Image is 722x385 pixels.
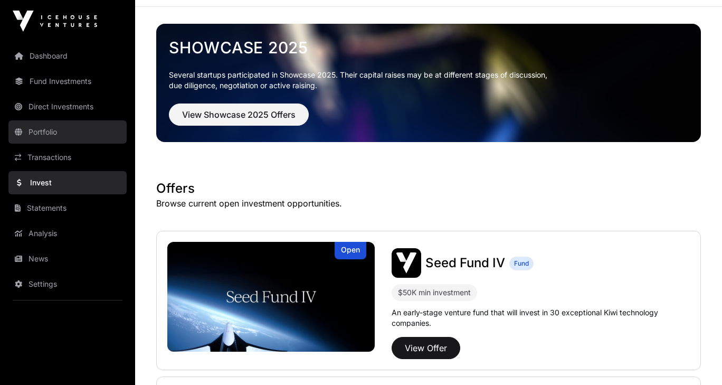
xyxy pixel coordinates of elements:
[669,334,722,385] iframe: Chat Widget
[392,337,460,359] button: View Offer
[169,38,688,57] a: Showcase 2025
[8,196,127,220] a: Statements
[425,255,505,270] span: Seed Fund IV
[169,104,309,126] button: View Showcase 2025 Offers
[156,197,701,210] p: Browse current open investment opportunities.
[392,248,421,278] img: Seed Fund IV
[182,108,296,121] span: View Showcase 2025 Offers
[8,273,127,296] a: Settings
[13,11,97,32] img: Icehouse Ventures Logo
[8,120,127,144] a: Portfolio
[156,180,701,197] h1: Offers
[8,95,127,118] a: Direct Investments
[514,259,529,268] span: Fund
[392,307,690,328] p: An early-stage venture fund that will invest in 30 exceptional Kiwi technology companies.
[167,242,375,352] img: Seed Fund IV
[156,24,701,142] img: Showcase 2025
[169,70,688,91] p: Several startups participated in Showcase 2025. Their capital raises may be at different stages o...
[8,70,127,93] a: Fund Investments
[425,255,505,271] a: Seed Fund IV
[8,171,127,194] a: Invest
[8,146,127,169] a: Transactions
[8,247,127,270] a: News
[167,242,375,352] a: Seed Fund IVOpen
[335,242,366,259] div: Open
[398,286,471,299] div: $50K min investment
[8,44,127,68] a: Dashboard
[169,114,309,125] a: View Showcase 2025 Offers
[8,222,127,245] a: Analysis
[392,284,477,301] div: $50K min investment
